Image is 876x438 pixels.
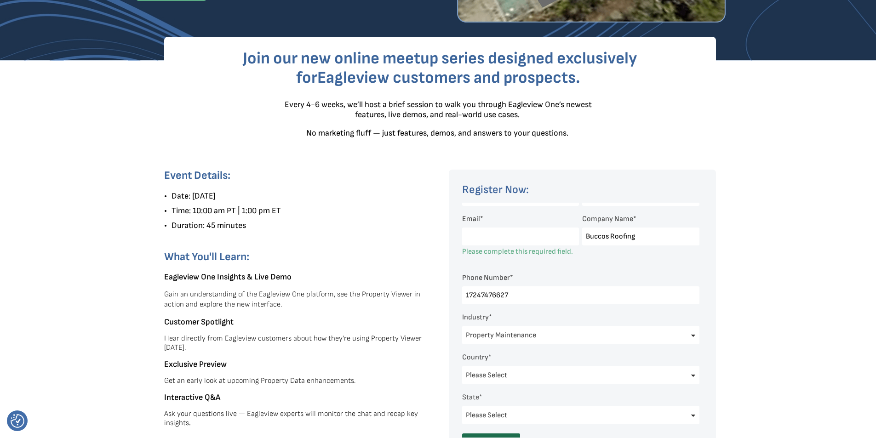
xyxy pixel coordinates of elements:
[462,273,510,282] span: Phone Number
[164,169,230,182] span: Event Details:
[164,290,420,309] span: Gain an understanding of the Eagleview One platform, see the Property Viewer in action and explor...
[172,206,281,216] span: Time: 10:00 am PT | 1:00 pm ET
[172,191,216,201] span: Date: [DATE]
[317,68,580,88] span: Eagleview customers and prospects.
[172,221,246,230] span: Duration: 45 minutes
[285,100,592,119] span: Every 4-6 weeks, we’ll host a brief session to walk you through Eagleview One’s newest features, ...
[462,247,573,256] label: Please complete this required field.
[164,409,418,427] span: Ask your questions live — Eagleview experts will monitor the chat and recap key insights
[11,414,24,428] button: Consent Preferences
[462,353,488,362] span: Country
[164,334,422,352] span: Hear directly from Eagleview customers about how they’re using Property Viewer [DATE].
[582,215,633,223] span: Company Name
[164,317,234,326] span: Customer Spotlight
[164,392,220,402] span: Interactive Q&A
[462,313,489,322] span: Industry
[306,128,568,137] span: No marketing fluff — just features, demos, and answers to your questions.
[164,376,355,385] span: Get an early look at upcoming Property Data enhancements.
[11,414,24,428] img: Revisit consent button
[243,49,637,88] span: Join our new online meetup series designed exclusively for
[189,418,191,427] span: .
[462,215,480,223] span: Email
[164,272,292,282] span: Eagleview One Insights & Live Demo
[164,359,227,369] span: Exclusive Preview
[462,183,529,196] span: Register Now:
[164,250,249,263] span: What You'll Learn:
[462,393,479,402] span: State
